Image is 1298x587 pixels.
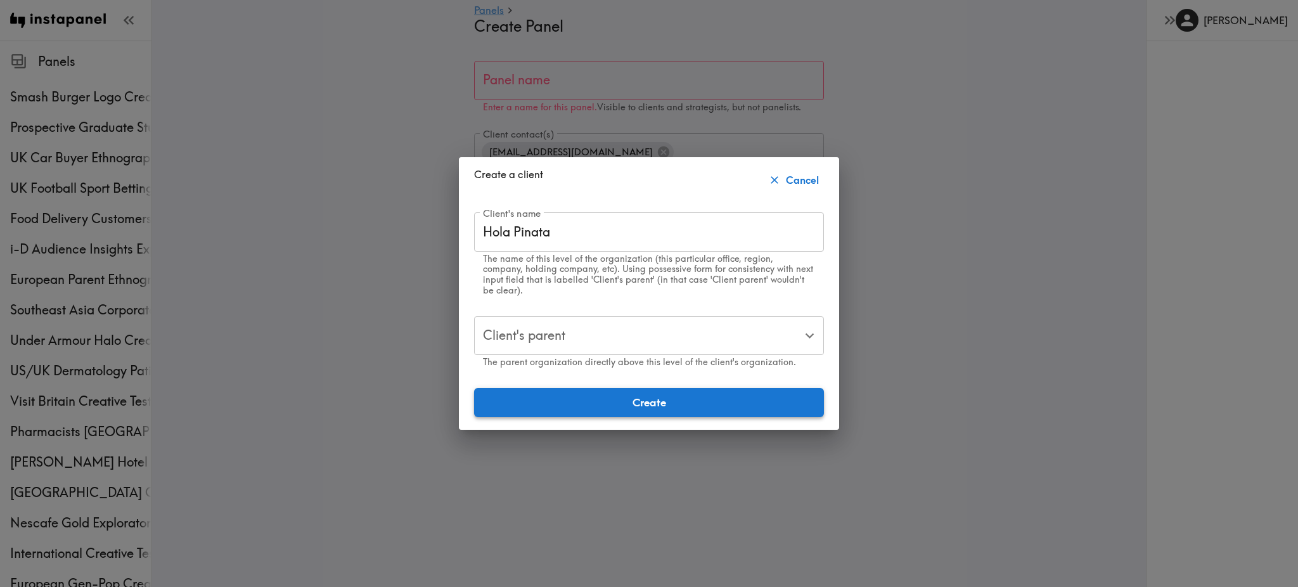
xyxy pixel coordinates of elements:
[474,388,824,417] button: Create
[483,207,541,221] label: Client's name
[483,253,813,296] span: The name of this level of the organization (this particular office, region, company, holding comp...
[766,167,824,193] button: Cancel
[483,356,796,368] span: The parent organization directly above this level of the client's organization.
[474,167,824,193] div: Create a client
[800,326,819,345] button: Open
